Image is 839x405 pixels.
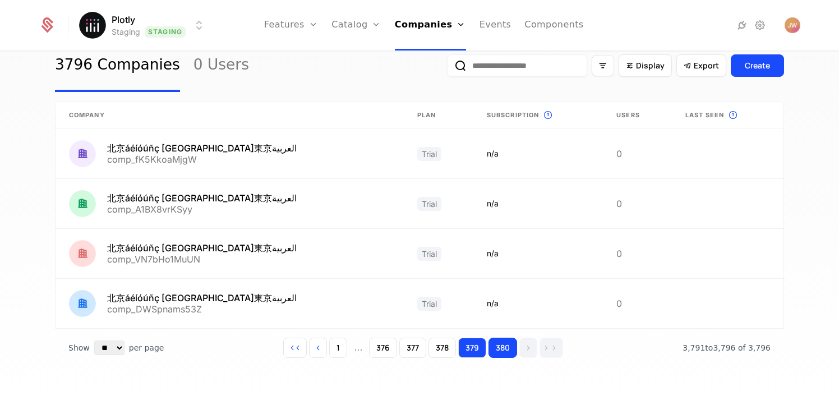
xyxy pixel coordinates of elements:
span: ... [349,339,367,357]
button: Go to page 376 [369,338,397,358]
button: Select environment [82,13,206,38]
span: 3,796 [683,343,771,352]
span: Plotly [112,13,135,26]
button: Go to previous page [309,338,327,358]
button: Go to next page [519,338,537,358]
button: Go to first page [283,338,307,358]
div: Table pagination [55,329,784,367]
div: Page navigation [283,338,563,358]
div: Create [745,60,770,71]
button: Go to page 378 [428,338,456,358]
button: Go to page 379 [458,338,486,358]
div: Staging [112,26,140,38]
span: Show [68,342,90,353]
img: Plotly [79,12,106,39]
th: Users [603,102,671,129]
img: Justen Walker [785,17,800,33]
a: 0 Users [193,39,249,92]
span: Subscription [487,111,539,120]
button: Filter options [592,55,614,76]
a: Integrations [735,19,749,32]
button: Export [676,54,726,77]
span: Export [694,60,719,71]
button: Go to page 380 [488,338,517,358]
span: per page [129,342,164,353]
a: Settings [753,19,767,32]
span: Staging [145,26,186,38]
button: Create [731,54,784,77]
span: Display [636,60,665,71]
button: Go to page 1 [329,338,347,358]
a: 3796 Companies [55,39,180,92]
th: Plan [404,102,473,129]
button: Display [619,54,672,77]
th: Company [56,102,404,129]
span: Last seen [685,111,725,120]
select: Select page size [94,340,125,355]
button: Open user button [785,17,800,33]
button: Go to page 377 [399,338,426,358]
span: 3,791 to 3,796 of [683,343,748,352]
button: Go to last page [540,338,563,358]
